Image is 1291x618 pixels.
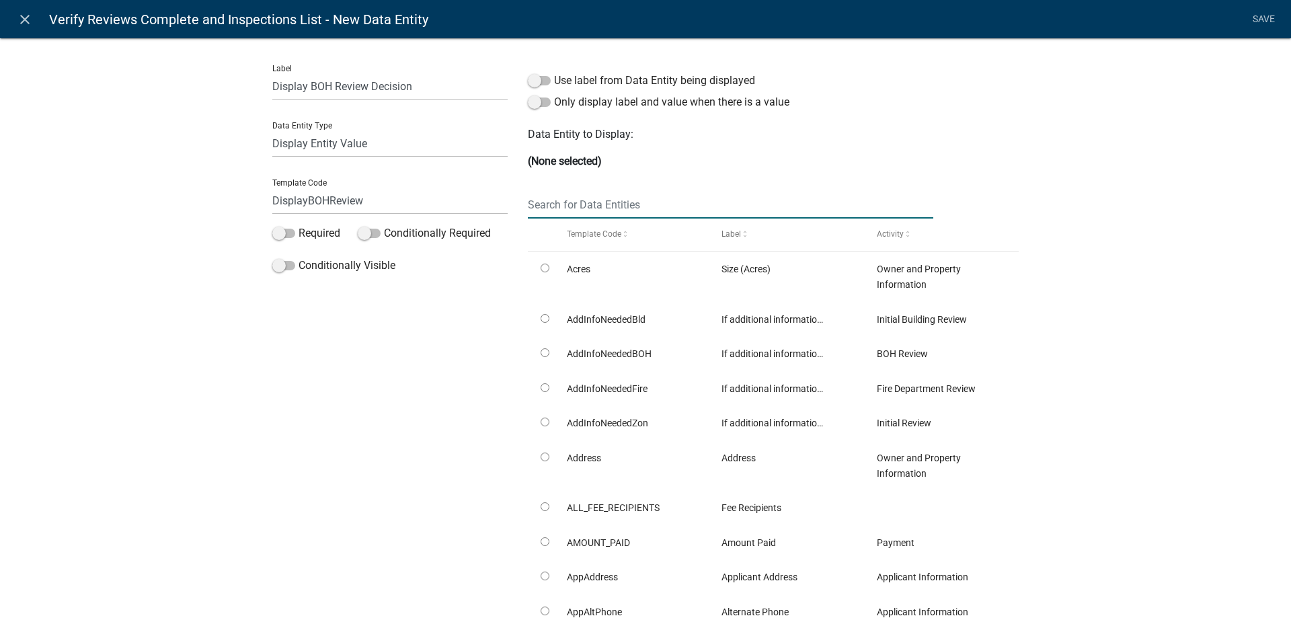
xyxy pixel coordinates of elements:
span: Fire Department Review [877,383,976,394]
span: Applicant Address [721,572,797,582]
span: AddInfoNeededZon [567,418,648,428]
span: AddInfoNeededFire [567,383,648,394]
span: Verify Reviews Complete and Inspections List - New Data Entity [49,6,428,33]
i: close [17,11,33,28]
span: Acres [567,264,590,274]
span: Size (Acres) [721,264,771,274]
span: AppAltPhone [567,607,622,617]
p: Data Entity to Display: [528,126,1019,143]
span: Initial Building Review [877,314,967,325]
span: If additional informatio… [721,314,823,325]
span: BOH Review [877,348,928,359]
span: Applicant Information [877,572,968,582]
label: Conditionally Visible [272,258,395,274]
label: Required [272,225,340,241]
span: Applicant Information [877,607,968,617]
span: AddInfoNeededBld [567,314,645,325]
span: AppAddress [567,572,618,582]
label: Conditionally Required [358,225,491,241]
span: If additional informatio… [721,383,823,394]
span: ALL_FEE_RECIPIENTS [567,502,660,513]
strong: (None selected) [528,155,602,167]
span: Address [721,453,756,463]
label: Use label from Data Entity being displayed [528,73,755,89]
input: Search for Data Entities [528,191,933,219]
span: Fee Recipients [721,502,781,513]
span: If additional informatio… [721,418,823,428]
span: Template Code [567,229,621,239]
span: Initial Review [877,418,931,428]
span: Payment [877,537,914,548]
span: AddInfoNeededBOH [567,348,652,359]
datatable-header-cell: Label [709,219,864,251]
datatable-header-cell: Template Code [553,219,709,251]
span: Alternate Phone [721,607,789,617]
span: If additional informatio… [721,348,823,359]
span: Owner and Property Information [877,264,961,290]
label: Only display label and value when there is a value [528,94,789,110]
span: Owner and Property Information [877,453,961,479]
span: Address [567,453,601,463]
span: Activity [877,229,904,239]
span: AMOUNT_PAID [567,537,630,548]
datatable-header-cell: Activity [863,219,1019,251]
span: Label [721,229,741,239]
span: Amount Paid [721,537,776,548]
